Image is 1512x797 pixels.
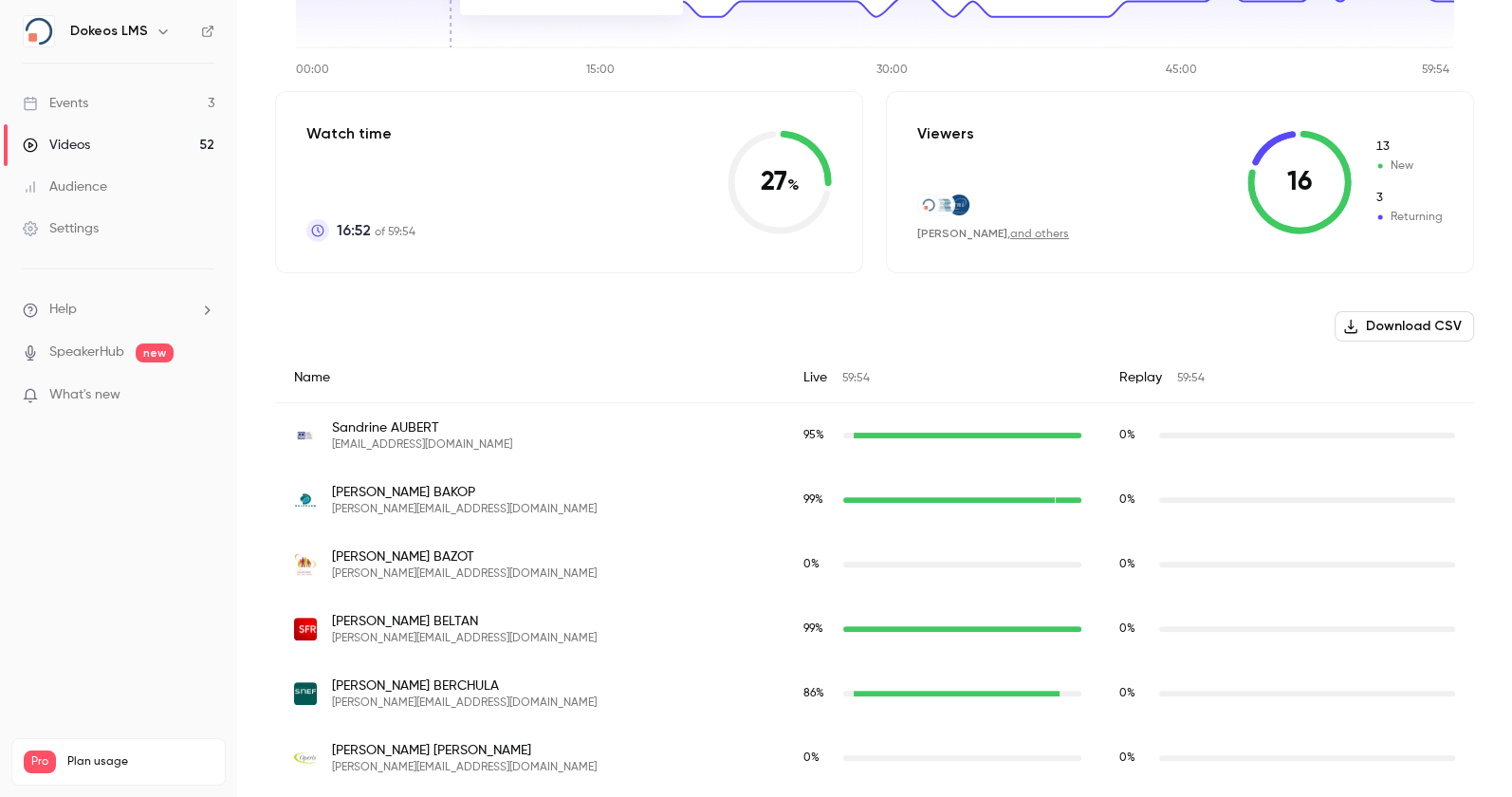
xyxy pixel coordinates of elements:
[275,532,1474,597] div: melanie.bazot@adaforss.fr
[803,752,820,764] span: 0 %
[803,427,834,444] span: Live watch time
[294,682,317,705] img: snef.fr
[332,760,597,775] span: [PERSON_NAME][EMAIL_ADDRESS][DOMAIN_NAME]
[803,621,834,638] span: Live watch time
[49,385,120,405] span: What's new
[1119,750,1150,767] span: Replay watch time
[24,16,54,46] img: Dokeos LMS
[1374,158,1443,175] span: New
[24,751,56,773] span: Pro
[803,430,824,441] span: 95 %
[23,219,99,238] div: Settings
[275,597,1474,661] div: michele.beltan@sfr.fr
[332,418,512,437] span: Sandrine AUBERT
[918,195,939,215] img: dokeos.com
[337,219,371,242] span: 16:52
[1335,311,1474,342] button: Download CSV
[275,468,1474,532] div: romuald.bakop@delpharm.com
[842,373,870,384] span: 59:54
[332,437,512,453] span: [EMAIL_ADDRESS][DOMAIN_NAME]
[1119,752,1135,764] span: 0 %
[23,94,88,113] div: Events
[1119,621,1150,638] span: Replay watch time
[70,22,148,41] h6: Dokeos LMS
[337,219,415,242] p: of 59:54
[1374,190,1443,207] span: Returning
[332,502,597,517] span: [PERSON_NAME][EMAIL_ADDRESS][DOMAIN_NAME]
[1100,353,1474,403] div: Replay
[332,631,597,646] span: [PERSON_NAME][EMAIL_ADDRESS][DOMAIN_NAME]
[332,741,597,760] span: [PERSON_NAME] [PERSON_NAME]
[275,353,784,403] div: Name
[49,300,77,320] span: Help
[917,122,974,145] p: Viewers
[296,65,329,76] tspan: 00:00
[1119,494,1135,506] span: 0 %
[876,65,908,76] tspan: 30:00
[803,623,823,635] span: 99 %
[803,556,834,573] span: Live watch time
[803,685,834,702] span: Live watch time
[586,65,615,76] tspan: 15:00
[294,424,317,447] img: imsa.msa.fr
[23,300,214,320] li: help-dropdown-opener
[1119,427,1150,444] span: Replay watch time
[332,677,597,695] span: [PERSON_NAME] BERCHULA
[275,726,1474,790] div: mickael.berry@operis.fr
[1119,623,1135,635] span: 0 %
[1166,65,1197,76] tspan: 45:00
[933,195,954,215] img: reyrey.com
[306,122,415,145] p: Watch time
[803,491,834,509] span: Live watch time
[294,747,317,769] img: operis.fr
[803,559,820,570] span: 0 %
[332,612,597,631] span: [PERSON_NAME] BELTAN
[949,195,969,215] img: eni.fr
[23,136,90,155] div: Videos
[332,695,597,711] span: [PERSON_NAME][EMAIL_ADDRESS][DOMAIN_NAME]
[1119,556,1150,573] span: Replay watch time
[803,688,824,699] span: 86 %
[784,353,1100,403] div: Live
[1119,559,1135,570] span: 0 %
[917,226,1069,242] div: ,
[67,754,213,769] span: Plan usage
[1374,139,1443,156] span: New
[1119,685,1150,702] span: Replay watch time
[803,494,823,506] span: 99 %
[136,343,174,362] span: new
[275,403,1474,469] div: aubert.sandrine@imsa.msa.fr
[294,618,317,640] img: sfr.fr
[1010,229,1069,240] a: and others
[275,661,1474,726] div: sabrina.berchula@snef.fr
[332,483,597,502] span: [PERSON_NAME] BAKOP
[294,553,317,576] img: adaforss.fr
[49,343,124,362] a: SpeakerHub
[332,547,597,566] span: [PERSON_NAME] BAZOT
[1374,209,1443,226] span: Returning
[1422,65,1449,76] tspan: 59:54
[332,566,597,582] span: [PERSON_NAME][EMAIL_ADDRESS][DOMAIN_NAME]
[23,177,107,196] div: Audience
[294,489,317,511] img: delpharm.com
[1119,491,1150,509] span: Replay watch time
[917,227,1007,240] span: [PERSON_NAME]
[1119,688,1135,699] span: 0 %
[1177,373,1205,384] span: 59:54
[803,750,834,767] span: Live watch time
[1119,430,1135,441] span: 0 %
